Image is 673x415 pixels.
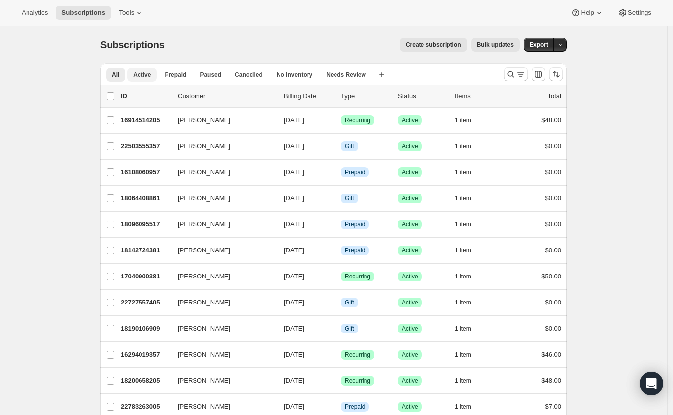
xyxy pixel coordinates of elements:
[121,348,561,361] div: 16294019357[PERSON_NAME][DATE]SuccessRecurringSuccessActive1 item$46.00
[455,166,482,179] button: 1 item
[455,218,482,231] button: 1 item
[178,272,230,281] span: [PERSON_NAME]
[455,270,482,283] button: 1 item
[406,41,461,49] span: Create subscription
[121,400,561,414] div: 22783263005[PERSON_NAME][DATE]InfoPrepaidSuccessActive1 item$7.00
[530,41,548,49] span: Export
[284,168,304,176] span: [DATE]
[345,403,365,411] span: Prepaid
[121,322,561,335] div: 18190106909[PERSON_NAME][DATE]InfoGiftSuccessActive1 item$0.00
[284,377,304,384] span: [DATE]
[121,270,561,283] div: 17040900381[PERSON_NAME][DATE]SuccessRecurringSuccessActive1 item$50.00
[277,71,312,79] span: No inventory
[121,324,170,333] p: 18190106909
[172,217,270,232] button: [PERSON_NAME]
[178,115,230,125] span: [PERSON_NAME]
[455,142,471,150] span: 1 item
[172,399,270,415] button: [PERSON_NAME]
[345,351,370,359] span: Recurring
[345,194,354,202] span: Gift
[541,351,561,358] span: $46.00
[402,351,418,359] span: Active
[326,71,366,79] span: Needs Review
[477,41,514,49] span: Bulk updates
[455,139,482,153] button: 1 item
[545,194,561,202] span: $0.00
[402,221,418,228] span: Active
[612,6,657,20] button: Settings
[504,67,528,81] button: Search and filter results
[402,168,418,176] span: Active
[402,247,418,254] span: Active
[541,116,561,124] span: $48.00
[455,403,471,411] span: 1 item
[284,325,304,332] span: [DATE]
[200,71,221,79] span: Paused
[400,38,467,52] button: Create subscription
[178,91,276,101] p: Customer
[16,6,54,20] button: Analytics
[345,377,370,385] span: Recurring
[178,194,230,203] span: [PERSON_NAME]
[455,348,482,361] button: 1 item
[121,167,170,177] p: 16108060957
[121,91,561,101] div: IDCustomerBilling DateTypeStatusItemsTotal
[402,116,418,124] span: Active
[121,218,561,231] div: 18096095517[PERSON_NAME][DATE]InfoPrepaidSuccessActive1 item$0.00
[402,299,418,306] span: Active
[113,6,150,20] button: Tools
[121,220,170,229] p: 18096095517
[402,194,418,202] span: Active
[581,9,594,17] span: Help
[345,325,354,332] span: Gift
[455,244,482,257] button: 1 item
[455,322,482,335] button: 1 item
[402,403,418,411] span: Active
[545,325,561,332] span: $0.00
[284,91,333,101] p: Billing Date
[121,91,170,101] p: ID
[545,221,561,228] span: $0.00
[402,142,418,150] span: Active
[178,298,230,307] span: [PERSON_NAME]
[121,244,561,257] div: 18142724381[PERSON_NAME][DATE]InfoPrepaidSuccessActive1 item$0.00
[455,192,482,205] button: 1 item
[402,273,418,280] span: Active
[172,347,270,362] button: [PERSON_NAME]
[548,91,561,101] p: Total
[545,168,561,176] span: $0.00
[121,376,170,386] p: 18200658205
[541,377,561,384] span: $48.00
[284,194,304,202] span: [DATE]
[121,192,561,205] div: 18064408861[PERSON_NAME][DATE]InfoGiftSuccessActive1 item$0.00
[121,350,170,360] p: 16294019357
[172,112,270,128] button: [PERSON_NAME]
[56,6,111,20] button: Subscriptions
[284,403,304,410] span: [DATE]
[455,325,471,332] span: 1 item
[524,38,554,52] button: Export
[284,247,304,254] span: [DATE]
[172,138,270,154] button: [PERSON_NAME]
[565,6,610,20] button: Help
[172,191,270,206] button: [PERSON_NAME]
[121,113,561,127] div: 16914514205[PERSON_NAME][DATE]SuccessRecurringSuccessActive1 item$48.00
[178,141,230,151] span: [PERSON_NAME]
[121,141,170,151] p: 22503555357
[455,400,482,414] button: 1 item
[545,247,561,254] span: $0.00
[455,273,471,280] span: 1 item
[640,372,663,395] div: Open Intercom Messenger
[455,221,471,228] span: 1 item
[284,142,304,150] span: [DATE]
[471,38,520,52] button: Bulk updates
[455,113,482,127] button: 1 item
[455,374,482,387] button: 1 item
[172,269,270,284] button: [PERSON_NAME]
[455,91,504,101] div: Items
[532,67,545,81] button: Customize table column order and visibility
[172,243,270,258] button: [PERSON_NAME]
[284,116,304,124] span: [DATE]
[455,168,471,176] span: 1 item
[345,221,365,228] span: Prepaid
